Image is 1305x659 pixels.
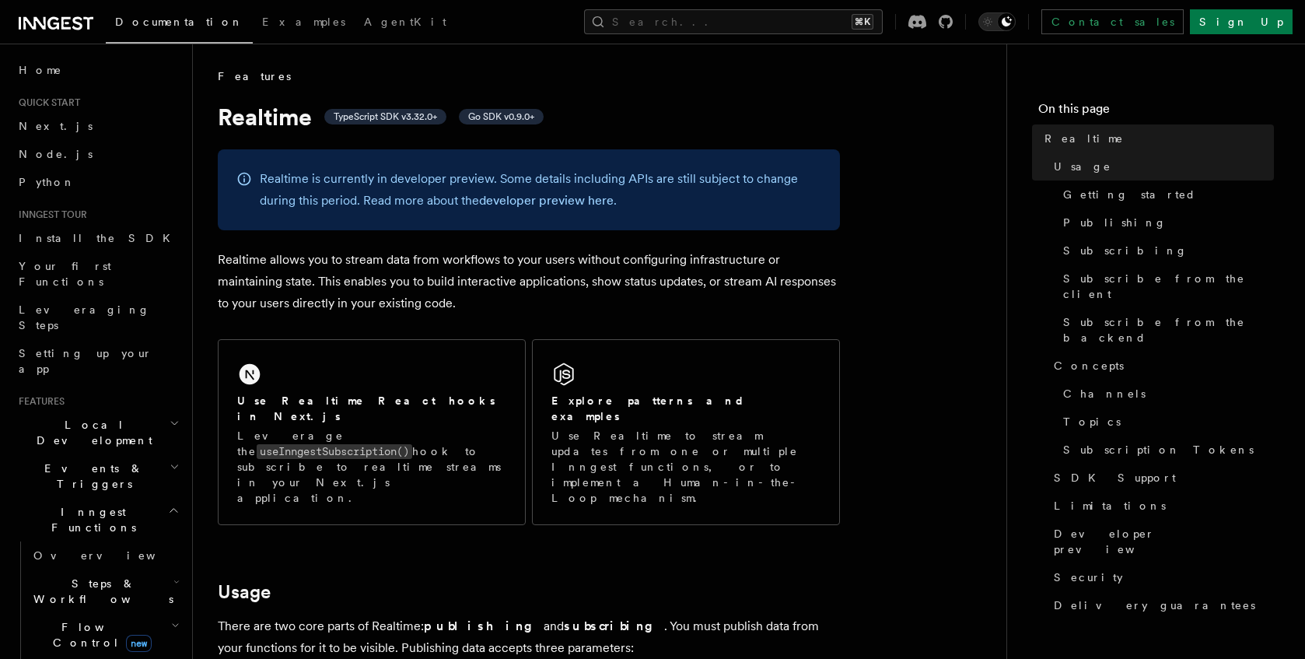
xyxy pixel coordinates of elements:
span: Overview [33,549,194,562]
span: Flow Control [27,619,171,650]
a: Leveraging Steps [12,296,183,339]
span: Subscription Tokens [1063,442,1254,457]
a: Use Realtime React hooks in Next.jsLeverage theuseInngestSubscription()hook to subscribe to realt... [218,339,526,525]
a: Your first Functions [12,252,183,296]
code: useInngestSubscription() [257,444,412,459]
a: Setting up your app [12,339,183,383]
a: Overview [27,542,183,570]
p: Use Realtime to stream updates from one or multiple Inngest functions, or to implement a Human-in... [551,428,820,506]
p: Realtime allows you to stream data from workflows to your users without configuring infrastructur... [218,249,840,314]
span: Features [12,395,65,408]
span: Setting up your app [19,347,152,375]
span: Local Development [12,417,170,448]
span: Inngest tour [12,209,87,221]
span: Features [218,68,291,84]
button: Events & Triggers [12,454,183,498]
button: Flow Controlnew [27,613,183,657]
a: Getting started [1057,181,1274,209]
span: Documentation [115,16,243,28]
span: Topics [1063,414,1121,429]
a: Subscribe from the backend [1057,308,1274,352]
span: Events & Triggers [12,461,170,492]
a: Security [1048,563,1274,591]
a: Install the SDK [12,224,183,252]
a: Concepts [1048,352,1274,380]
h1: Realtime [218,103,840,131]
span: Inngest Functions [12,504,168,535]
span: Concepts [1054,358,1124,373]
a: Python [12,168,183,196]
a: Node.js [12,140,183,168]
a: AgentKit [355,5,456,42]
span: Publishing [1063,215,1167,230]
span: Quick start [12,96,80,109]
kbd: ⌘K [852,14,873,30]
a: Usage [218,581,271,603]
span: Security [1054,570,1123,585]
a: Usage [1048,152,1274,181]
a: Developer preview [1048,520,1274,563]
a: Delivery guarantees [1048,591,1274,619]
span: Subscribe from the client [1063,271,1274,302]
a: Next.js [12,112,183,140]
a: Home [12,56,183,84]
span: Subscribe from the backend [1063,314,1274,345]
span: Examples [262,16,345,28]
span: SDK Support [1054,470,1176,485]
span: Usage [1054,159,1111,174]
a: Realtime [1038,124,1274,152]
span: Channels [1063,386,1146,401]
button: Steps & Workflows [27,570,183,613]
p: Realtime is currently in developer preview. Some details including APIs are still subject to chan... [260,168,821,212]
p: Leverage the hook to subscribe to realtime streams in your Next.js application. [237,428,506,506]
h4: On this page [1038,100,1274,124]
span: new [126,635,152,652]
a: Subscribing [1057,237,1274,265]
p: There are two core parts of Realtime: and . You must publish data from your functions for it to b... [218,615,840,659]
span: Subscribing [1063,243,1188,258]
span: Go SDK v0.9.0+ [468,110,534,123]
a: developer preview here [479,193,614,208]
a: Explore patterns and examplesUse Realtime to stream updates from one or multiple Inngest function... [532,339,840,525]
a: Channels [1057,380,1274,408]
span: Limitations [1054,498,1166,514]
a: Examples [253,5,355,42]
a: Contact sales [1041,9,1184,34]
strong: publishing [424,619,544,633]
span: Node.js [19,148,93,160]
span: Delivery guarantees [1054,598,1255,613]
span: Next.js [19,120,93,132]
a: Sign Up [1190,9,1293,34]
span: AgentKit [364,16,446,28]
strong: subscribing [564,619,664,633]
span: Getting started [1063,187,1196,202]
button: Toggle dark mode [978,12,1016,31]
span: Your first Functions [19,260,111,288]
span: Leveraging Steps [19,303,150,331]
a: Subscription Tokens [1057,436,1274,464]
a: Publishing [1057,209,1274,237]
a: Subscribe from the client [1057,265,1274,308]
a: Documentation [106,5,253,44]
a: Limitations [1048,492,1274,520]
span: Realtime [1044,131,1124,146]
button: Search...⌘K [584,9,883,34]
button: Local Development [12,411,183,454]
span: TypeScript SDK v3.32.0+ [334,110,437,123]
button: Inngest Functions [12,498,183,542]
span: Python [19,176,75,188]
h2: Explore patterns and examples [551,393,820,424]
a: Topics [1057,408,1274,436]
span: Steps & Workflows [27,576,173,607]
a: SDK Support [1048,464,1274,492]
span: Install the SDK [19,232,180,244]
span: Developer preview [1054,526,1274,557]
h2: Use Realtime React hooks in Next.js [237,393,506,424]
span: Home [19,62,62,78]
